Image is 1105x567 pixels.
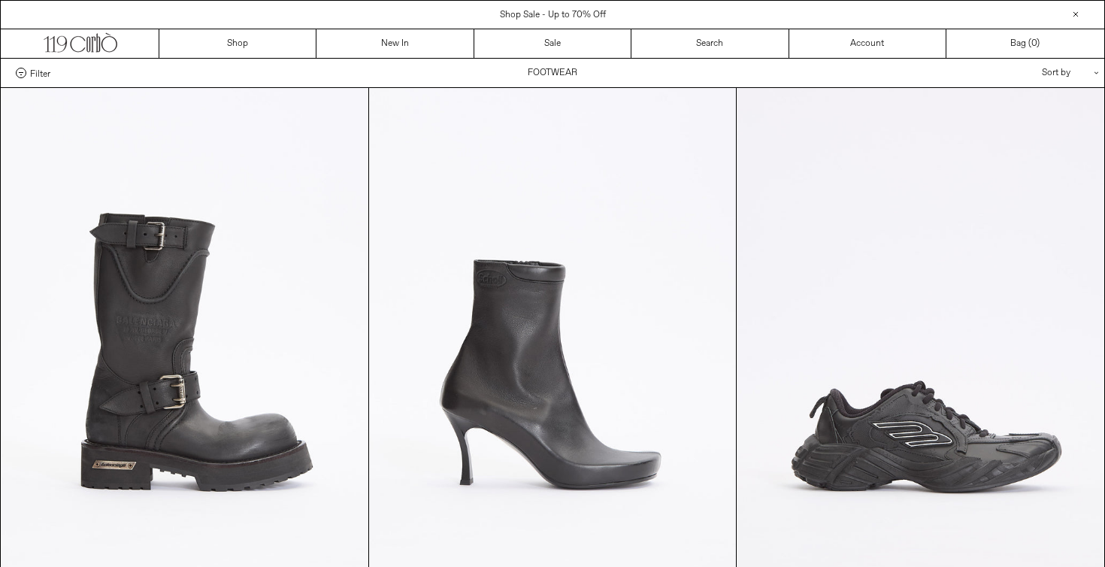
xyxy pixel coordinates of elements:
[474,29,631,58] a: Sale
[1031,38,1037,50] span: 0
[159,29,316,58] a: Shop
[946,29,1103,58] a: Bag ()
[316,29,474,58] a: New In
[500,9,606,21] a: Shop Sale - Up to 70% Off
[30,68,50,78] span: Filter
[954,59,1089,87] div: Sort by
[631,29,789,58] a: Search
[1031,37,1040,50] span: )
[789,29,946,58] a: Account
